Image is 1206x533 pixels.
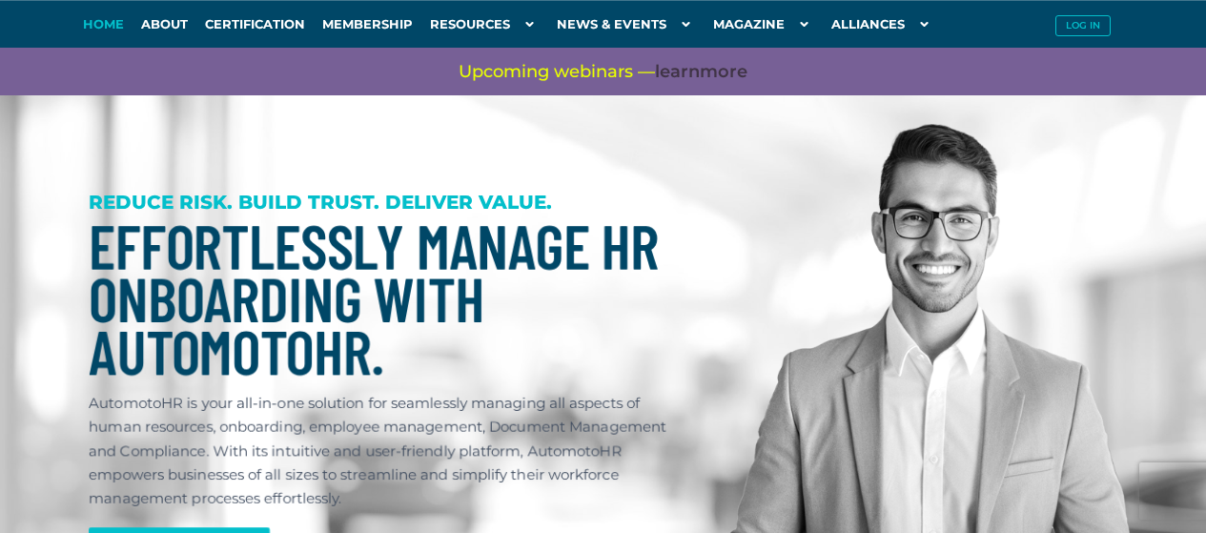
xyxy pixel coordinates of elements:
button: Log in [1055,15,1111,36]
p: AutomotoHR is your all-in-one solution for seamlessly managing all aspects of human resources, on... [89,391,678,510]
span: learn [655,61,700,82]
h1: Effortlessly Manage HR Onboarding with AutomotoHR. [89,219,678,377]
span: Upcoming webinars — [459,60,747,84]
a: learnmore [655,60,747,84]
h3: REDUCE RISK. BUILD TRUST. DELIVER VALUE. [89,191,678,215]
